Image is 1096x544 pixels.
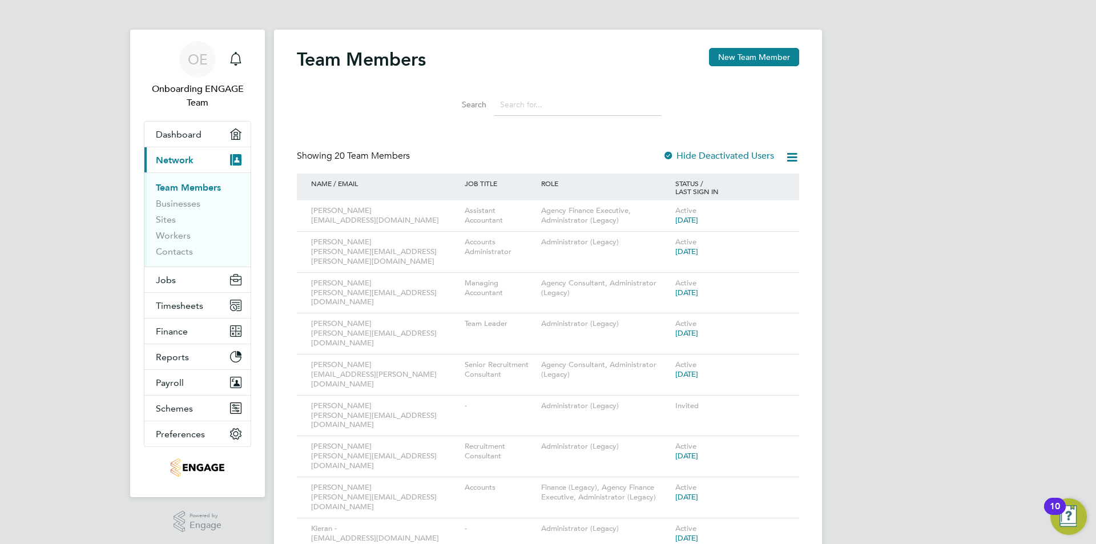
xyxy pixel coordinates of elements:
[144,344,251,369] button: Reports
[308,273,462,313] div: [PERSON_NAME] [PERSON_NAME][EMAIL_ADDRESS][DOMAIN_NAME]
[462,174,538,193] div: JOB TITLE
[538,200,672,231] div: Agency Finance Executive, Administrator (Legacy)
[308,200,462,231] div: [PERSON_NAME] [EMAIL_ADDRESS][DOMAIN_NAME]
[156,246,193,257] a: Contacts
[672,200,788,231] div: Active
[144,319,251,344] button: Finance
[308,354,462,395] div: [PERSON_NAME] [EMAIL_ADDRESS][PERSON_NAME][DOMAIN_NAME]
[171,458,224,477] img: hvacrecruitment-logo-retina.png
[144,293,251,318] button: Timesheets
[675,492,698,502] span: [DATE]
[462,273,538,304] div: Managing Accountant
[672,396,788,417] div: Invited
[190,521,221,530] span: Engage
[144,172,251,267] div: Network
[156,129,202,140] span: Dashboard
[672,273,788,304] div: Active
[675,533,698,543] span: [DATE]
[156,214,176,225] a: Sites
[308,174,462,193] div: NAME / EMAIL
[462,396,538,417] div: -
[156,377,184,388] span: Payroll
[156,429,205,440] span: Preferences
[538,354,672,385] div: Agency Consultant, Administrator (Legacy)
[144,82,251,110] span: Onboarding ENGAGE Team
[675,288,698,297] span: [DATE]
[462,313,538,335] div: Team Leader
[174,511,222,533] a: Powered byEngage
[1050,506,1060,521] div: 10
[1050,498,1087,535] button: Open Resource Center, 10 new notifications
[308,313,462,354] div: [PERSON_NAME] [PERSON_NAME][EMAIL_ADDRESS][DOMAIN_NAME]
[462,518,538,539] div: -
[156,182,221,193] a: Team Members
[672,313,788,344] div: Active
[675,247,698,256] span: [DATE]
[156,300,203,311] span: Timesheets
[144,41,251,110] a: OEOnboarding ENGAGE Team
[308,396,462,436] div: [PERSON_NAME] [PERSON_NAME][EMAIL_ADDRESS][DOMAIN_NAME]
[156,198,200,209] a: Businesses
[672,174,788,201] div: STATUS / LAST SIGN IN
[672,354,788,385] div: Active
[462,477,538,498] div: Accounts
[308,232,462,272] div: [PERSON_NAME] [PERSON_NAME][EMAIL_ADDRESS][PERSON_NAME][DOMAIN_NAME]
[156,275,176,285] span: Jobs
[462,354,538,385] div: Senior Recruitment Consultant
[144,147,251,172] button: Network
[297,48,426,71] h2: Team Members
[144,122,251,147] a: Dashboard
[144,370,251,395] button: Payroll
[190,511,221,521] span: Powered by
[156,155,194,166] span: Network
[675,451,698,461] span: [DATE]
[144,267,251,292] button: Jobs
[538,313,672,335] div: Administrator (Legacy)
[672,477,788,508] div: Active
[675,215,698,225] span: [DATE]
[156,352,189,362] span: Reports
[462,200,538,231] div: Assistant Accountant
[297,150,412,162] div: Showing
[335,150,410,162] span: 20 Team Members
[538,436,672,457] div: Administrator (Legacy)
[538,518,672,539] div: Administrator (Legacy)
[538,273,672,304] div: Agency Consultant, Administrator (Legacy)
[130,30,265,497] nav: Main navigation
[144,458,251,477] a: Go to home page
[462,436,538,467] div: Recruitment Consultant
[672,232,788,263] div: Active
[672,436,788,467] div: Active
[494,94,661,116] input: Search for...
[308,477,462,518] div: [PERSON_NAME] [PERSON_NAME][EMAIL_ADDRESS][DOMAIN_NAME]
[538,174,672,193] div: ROLE
[663,150,774,162] label: Hide Deactivated Users
[144,396,251,421] button: Schemes
[308,436,462,477] div: [PERSON_NAME] [PERSON_NAME][EMAIL_ADDRESS][DOMAIN_NAME]
[156,230,191,241] a: Workers
[156,326,188,337] span: Finance
[435,99,486,110] label: Search
[675,369,698,379] span: [DATE]
[144,421,251,446] button: Preferences
[538,477,672,508] div: Finance (Legacy), Agency Finance Executive, Administrator (Legacy)
[675,328,698,338] span: [DATE]
[538,396,672,417] div: Administrator (Legacy)
[462,232,538,263] div: Accounts Administrator
[709,48,799,66] button: New Team Member
[538,232,672,253] div: Administrator (Legacy)
[156,403,193,414] span: Schemes
[188,52,208,67] span: OE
